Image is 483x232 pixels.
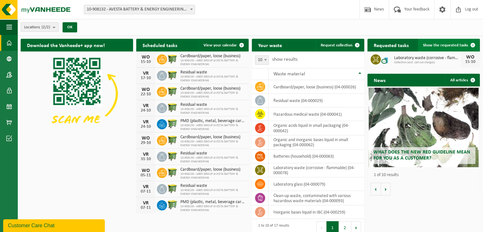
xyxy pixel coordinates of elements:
font: 10-908130 - ABEE GROUP AVESTA BATTERY & ENERGY ENGINEERING [180,205,238,212]
font: VR [143,71,149,76]
font: VR [143,103,149,108]
font: 2 [344,226,346,230]
a: All articles [445,74,479,86]
img: WB-1100-HPE-GN-51 [167,70,178,80]
font: WO [142,55,150,60]
font: 1 of 10 results [374,173,399,177]
font: 05-11 [141,173,151,178]
font: What does the new RED guideline mean for you as a customer? [373,150,470,161]
font: WO [142,87,150,92]
font: 29-10 [141,140,151,145]
font: News [374,7,384,12]
font: 10-908130 - ABEE GROUP AVESTA BATTERY & ENERGY ENGINEERING [180,59,238,66]
font: Residual waste [180,183,207,188]
font: Download the Vanheede+ app now! [27,43,105,48]
button: Locations(2/2) [21,22,59,32]
font: 10-908130 - ABEE GROUP AVESTA BATTERY & ENERGY ENGINEERING [180,156,238,163]
font: Residual waste [180,151,207,156]
img: WB-1100-HPE-GN-51 [167,151,178,161]
font: 15-10 [465,59,475,64]
font: 10-908130 - ABEE GROUP AVESTA BATTERY & ENERGY ENGINEERING [180,91,238,99]
font: VR [143,152,149,157]
font: Your feedback [404,7,429,12]
font: 10-908130 - ABEE GROUP AVESTA BATTERY & ENERGY ENGINEERING [180,172,238,180]
a: View your calendar [198,39,248,51]
font: WO [142,136,150,141]
font: 22-10 [141,92,151,97]
img: WB-1100-HPE-GN-51 [167,183,178,194]
font: Cardboard/paper, loose (business) [180,54,240,58]
font: 07-11 [141,189,151,194]
font: 10-908130 - ABEE GROUP AVESTA BATTERY & ENERGY ENGINEERING [180,124,238,131]
img: WB-0660-HPE-GN-51 [167,118,178,129]
iframe: chat widget [3,218,106,232]
font: 10-908130 - ABEE GROUP AVESTA BATTERY & ENERGY ENGINEERING [180,75,238,82]
img: WB-1100-HPE-GN-51 [167,167,178,178]
font: 24-10 [141,108,151,113]
font: Locations [24,25,40,29]
a: What does the new RED guideline mean for you as a customer? [369,88,479,167]
img: LP-OT-00060-CU [381,53,392,64]
font: All articles [450,78,468,82]
font: PMD (plastic, metal, beverage cartons) (companies) [180,200,273,204]
a: Request collection [316,39,364,51]
font: show results [272,57,298,62]
font: PMD (plastic, metal, beverage cartons) (companies) [180,119,273,123]
font: OK [67,25,72,29]
font: Residual waste [180,102,207,107]
font: Cardboard/paper, loose (business) [180,135,240,140]
font: Cardboard/paper, loose (business) [180,167,240,172]
img: Download the VHEPlus App [21,51,133,136]
font: View your calendar [204,43,237,47]
font: laboratory waste (corrosive - flammable) (04-000078) [273,166,355,175]
font: Collection (excl. call-out charges) [394,61,435,64]
font: organic and inorganic bases liquid in small packaging (04-000062) [273,138,348,147]
img: WB-0660-HPE-GN-51 [167,199,178,210]
font: organic acids liquid in small packaging (04-000042) [273,123,349,133]
font: (2/2) [42,25,50,29]
font: Show the requested tasks [423,43,468,47]
font: 15-10 [141,59,151,64]
font: batteries (household) (04-000063) [273,154,334,159]
img: WB-1100-HPE-GN-51 [167,102,178,113]
font: 10-908130 - ABEE GROUP AVESTA BATTERY & ENERGY ENGINEERING [180,107,238,115]
span: 10 [255,56,269,65]
font: Cardboard/paper, loose (business) [180,86,240,91]
font: VR [143,119,149,125]
font: News [374,78,386,83]
font: 10-908132 - AVESTA BATTERY & ENERGY ENGINEERING - DIEGEM [87,7,205,12]
span: 10-908132 - AVESTA BATTERY & ENERGY ENGINEERING - DIEGEM [84,5,195,14]
img: WB-1100-HPE-GN-51 [167,86,178,97]
font: 07-11 [141,205,151,210]
span: 10 [255,55,269,65]
font: 1 to 10 of 17 results [258,224,289,228]
font: hazardous medical waste (04-000041) [273,112,342,117]
font: 10-908130 - ABEE GROUP AVESTA BATTERY & ENERGY ENGINEERING [180,188,238,196]
font: WO [142,168,150,173]
font: WO [466,55,474,60]
font: 10 [258,58,262,62]
font: inorganic bases liquid in IBC (04-000259) [273,210,345,215]
font: VR [143,184,149,189]
font: Waste material [273,72,305,77]
font: Request collection [321,43,352,47]
font: cardboard/paper, loose (business) (04-000026) [273,85,356,89]
font: laboratory glass (04-000079) [273,182,325,187]
font: 24-10 [141,124,151,129]
font: residual waste (04-000029) [273,98,323,103]
font: 31-10 [141,157,151,161]
span: 10-908132 - AVESTA BATTERY & ENERGY ENGINEERING - DIEGEM [84,5,195,14]
font: Laboratory waste (corrosive - flammable) [394,56,467,60]
font: 1 [331,226,334,230]
font: Requested tasks [374,43,409,48]
font: Residual waste [180,70,207,75]
font: Log out [465,7,478,12]
font: 10-908130 - ABEE GROUP AVESTA BATTERY & ENERGY ENGINEERING [180,140,238,147]
font: Scheduled tasks [143,43,177,48]
a: Show the requested tasks [418,39,479,51]
button: OK [63,22,77,32]
font: VR [143,201,149,206]
img: WB-1100-HPE-GN-51 [167,134,178,145]
font: clean-up waste, contaminated with various hazardous waste materials (04-000093) [273,193,351,203]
